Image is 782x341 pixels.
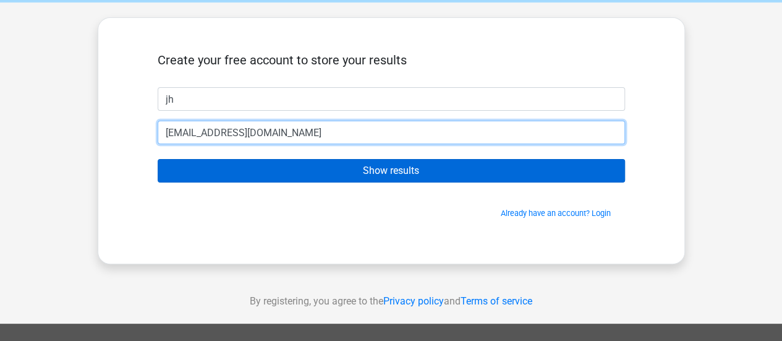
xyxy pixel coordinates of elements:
[158,87,625,111] input: First name
[158,121,625,144] input: Email
[501,209,611,218] a: Already have an account? Login
[383,295,444,307] a: Privacy policy
[158,159,625,183] input: Show results
[461,295,532,307] a: Terms of service
[158,53,625,67] h5: Create your free account to store your results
